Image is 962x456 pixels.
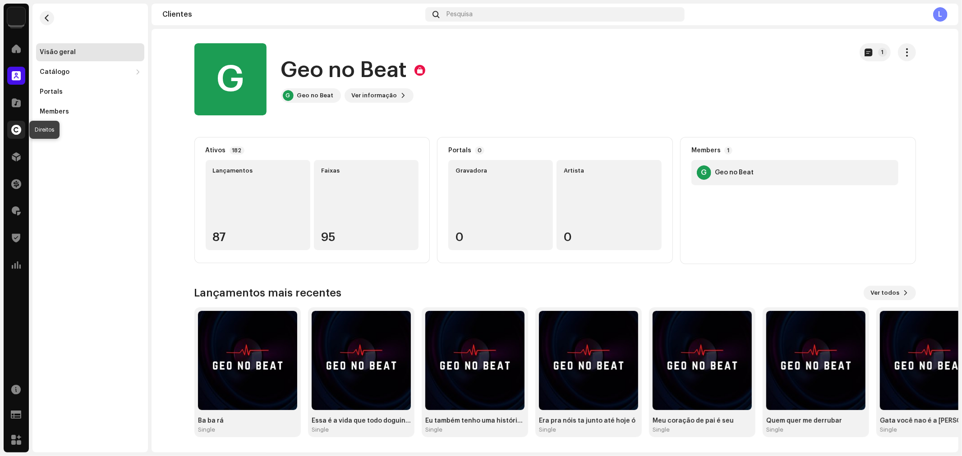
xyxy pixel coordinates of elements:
[448,147,471,154] div: Portals
[352,87,397,105] span: Ver informação
[933,7,948,22] div: L
[564,167,654,174] div: Artista
[198,426,215,433] div: Single
[539,311,638,410] img: 9aa78006-4a62-4188-9288-28b2438e9155
[446,11,473,18] span: Pesquisa
[281,56,407,85] h1: Geo no Beat
[40,88,63,96] div: Portals
[312,426,329,433] div: Single
[456,167,546,174] div: Gravadora
[312,417,411,424] div: Essa é a vida que todo doguinho merece
[230,146,244,155] p-badge: 182
[653,417,752,424] div: Meu coração de pai é seu
[283,90,294,101] div: G
[766,311,865,410] img: d1957990-0cab-4082-98e8-1954543ddec1
[36,63,144,81] re-m-nav-dropdown: Catálogo
[878,48,887,57] p-badge: 1
[724,146,732,155] p-badge: 1
[36,43,144,61] re-m-nav-item: Visão geral
[40,49,76,56] div: Visão geral
[345,88,414,103] button: Ver informação
[691,147,721,154] div: Members
[766,426,783,433] div: Single
[864,286,916,300] button: Ver todos
[162,11,422,18] div: Clientes
[194,43,267,115] div: G
[425,426,442,433] div: Single
[198,417,297,424] div: Ba ba rá
[40,68,69,76] div: Catálogo
[321,167,411,174] div: Faixas
[194,286,342,300] h3: Lançamentos mais recentes
[653,311,752,410] img: 19e32985-3c56-45e4-9514-47e8822ef427
[653,426,670,433] div: Single
[715,169,754,176] div: Geo no Beat
[539,426,556,433] div: Single
[697,165,711,180] div: G
[36,103,144,121] re-m-nav-item: Members
[7,7,25,25] img: 8570ccf7-64aa-46bf-9f70-61ee3b8451d8
[213,167,303,174] div: Lançamentos
[539,417,638,424] div: Era pra nóis ta junto até hoje ó
[475,146,484,155] p-badge: 0
[425,417,525,424] div: Eu também tenho uma história triste
[36,83,144,101] re-m-nav-item: Portals
[297,92,334,99] div: Geo no Beat
[766,417,865,424] div: Quem quer me derrubar
[425,311,525,410] img: bca8a4a5-e597-49fd-81ee-326eef080ae2
[206,147,226,154] div: Ativos
[880,426,897,433] div: Single
[871,284,900,302] span: Ver todos
[40,108,69,115] div: Members
[198,311,297,410] img: 4b433658-77df-44c5-8f19-618b269e08b9
[312,311,411,410] img: b987a5a3-ced0-45ed-983e-39a47b4e52fa
[860,43,891,61] button: 1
